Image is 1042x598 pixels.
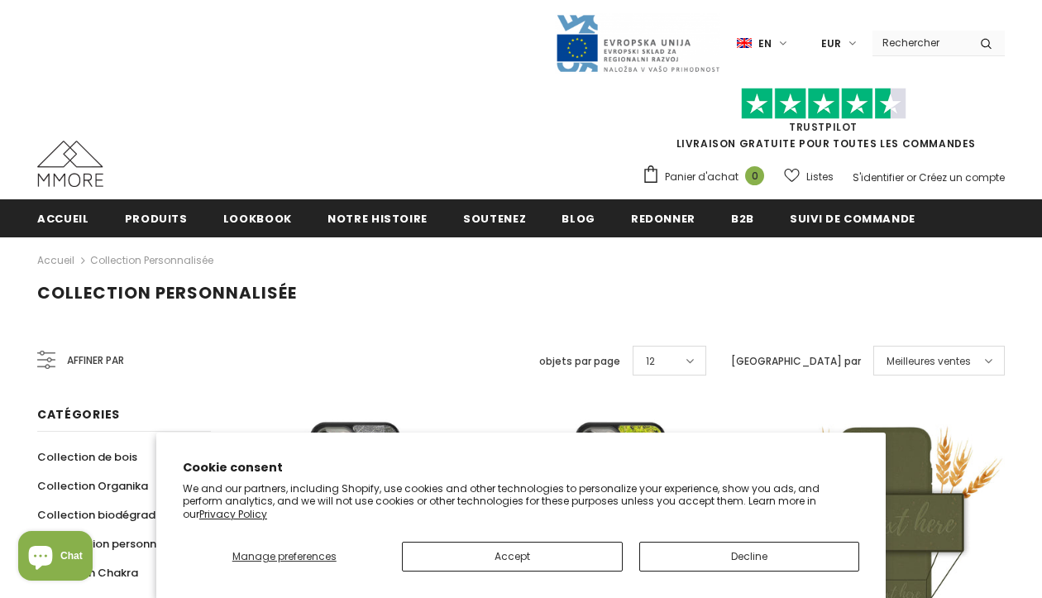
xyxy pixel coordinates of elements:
[402,542,622,572] button: Accept
[789,120,858,134] a: TrustPilot
[223,199,292,237] a: Lookbook
[562,199,595,237] a: Blog
[555,13,720,74] img: Javni Razpis
[463,199,526,237] a: soutenez
[790,199,915,237] a: Suivi de commande
[90,253,213,267] a: Collection personnalisée
[125,211,188,227] span: Produits
[327,211,428,227] span: Notre histoire
[631,199,695,237] a: Redonner
[51,536,189,552] span: Collection personnalisée
[562,211,595,227] span: Blog
[737,36,752,50] img: i-lang-1.png
[790,211,915,227] span: Suivi de commande
[13,531,98,585] inbox-online-store-chat: Shopify online store chat
[67,352,124,370] span: Affiner par
[37,500,180,529] a: Collection biodégradable
[37,478,148,494] span: Collection Organika
[731,199,754,237] a: B2B
[731,353,861,370] label: [GEOGRAPHIC_DATA] par
[642,95,1005,151] span: LIVRAISON GRATUITE POUR TOUTES LES COMMANDES
[37,471,148,500] a: Collection Organika
[232,549,337,563] span: Manage preferences
[646,353,655,370] span: 12
[199,507,267,521] a: Privacy Policy
[223,211,292,227] span: Lookbook
[758,36,772,52] span: en
[37,507,180,523] span: Collection biodégradable
[853,170,904,184] a: S'identifier
[745,166,764,185] span: 0
[539,353,620,370] label: objets par page
[631,211,695,227] span: Redonner
[183,482,859,521] p: We and our partners, including Shopify, use cookies and other technologies to personalize your ex...
[639,542,859,572] button: Decline
[37,529,189,558] a: Collection personnalisée
[125,199,188,237] a: Produits
[183,542,385,572] button: Manage preferences
[37,199,89,237] a: Accueil
[37,281,297,304] span: Collection personnalisée
[642,165,772,189] a: Panier d'achat 0
[741,88,906,120] img: Faites confiance aux étoiles pilotes
[37,251,74,270] a: Accueil
[821,36,841,52] span: EUR
[919,170,1005,184] a: Créez un compte
[327,199,428,237] a: Notre histoire
[906,170,916,184] span: or
[872,31,968,55] input: Search Site
[183,459,859,476] h2: Cookie consent
[887,353,971,370] span: Meilleures ventes
[806,169,834,185] span: Listes
[37,406,120,423] span: Catégories
[665,169,738,185] span: Panier d'achat
[37,443,137,471] a: Collection de bois
[37,211,89,227] span: Accueil
[784,162,834,191] a: Listes
[555,36,720,50] a: Javni Razpis
[463,211,526,227] span: soutenez
[37,449,137,465] span: Collection de bois
[37,141,103,187] img: Cas MMORE
[731,211,754,227] span: B2B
